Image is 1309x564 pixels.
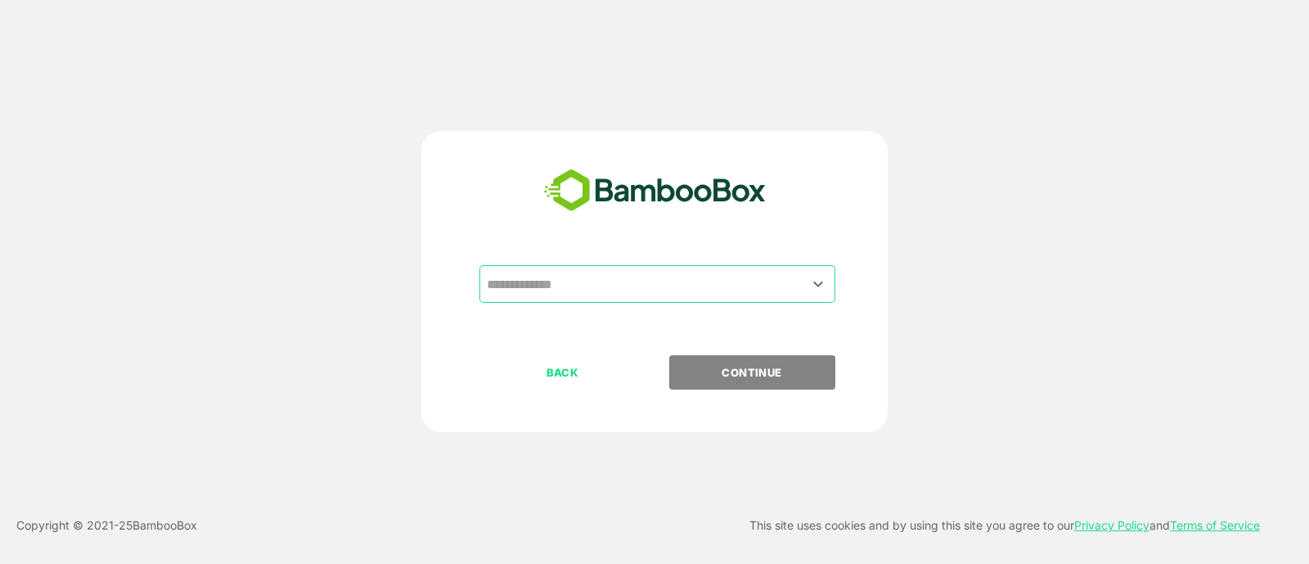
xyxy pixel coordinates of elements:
img: bamboobox [535,164,775,218]
p: BACK [481,363,645,381]
a: Terms of Service [1170,518,1260,532]
p: Copyright © 2021- 25 BambooBox [16,516,197,535]
p: CONTINUE [670,363,834,381]
p: This site uses cookies and by using this site you agree to our and [749,516,1260,535]
a: Privacy Policy [1074,518,1149,532]
button: CONTINUE [669,355,835,390]
button: BACK [479,355,646,390]
button: Open [807,273,830,295]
